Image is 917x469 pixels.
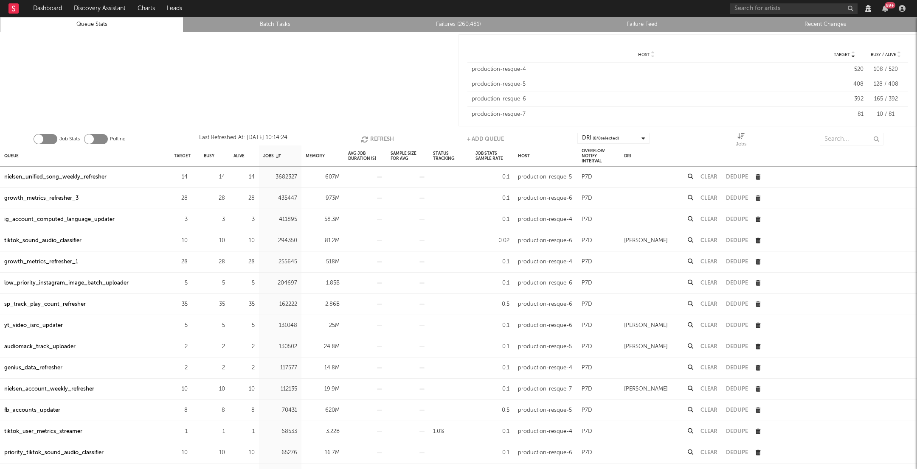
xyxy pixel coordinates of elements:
[624,384,668,394] div: [PERSON_NAME]
[263,384,297,394] div: 112135
[582,257,592,267] div: P7D
[624,147,631,165] div: DRI
[306,448,340,458] div: 16.7M
[475,448,509,458] div: 0.1
[5,20,179,30] a: Queue Stats
[467,133,504,145] button: + Add Queue
[371,20,546,30] a: Failures (260,481)
[233,448,255,458] div: 10
[582,278,592,288] div: P7D
[174,427,188,437] div: 1
[518,236,572,246] div: production-resque-6
[174,448,188,458] div: 10
[726,259,748,265] button: Dedupe
[174,384,188,394] div: 10
[518,448,572,458] div: production-resque-6
[263,257,297,267] div: 255645
[59,134,80,144] label: Job Stats
[233,363,255,373] div: 2
[199,133,287,145] div: Last Refreshed At: [DATE] 10:14:24
[730,3,858,14] input: Search for artists
[174,342,188,352] div: 2
[4,405,60,416] a: fb_accounts_updater
[263,278,297,288] div: 204697
[475,236,509,246] div: 0.02
[726,174,748,180] button: Dedupe
[582,236,592,246] div: P7D
[868,95,904,103] div: 165 / 392
[233,215,255,225] div: 3
[726,386,748,392] button: Dedupe
[4,215,115,225] a: ig_account_computed_language_updater
[306,193,340,204] div: 973M
[306,405,340,416] div: 620M
[174,215,188,225] div: 3
[110,134,126,144] label: Polling
[472,110,821,119] div: production-resque-7
[348,147,382,165] div: Avg Job Duration (s)
[820,133,883,145] input: Search...
[204,257,225,267] div: 28
[174,278,188,288] div: 5
[825,110,864,119] div: 81
[188,20,362,30] a: Batch Tasks
[204,427,225,437] div: 1
[174,405,188,416] div: 8
[868,80,904,89] div: 128 / 408
[624,236,668,246] div: [PERSON_NAME]
[4,342,76,352] div: audiomack_track_uploader
[882,5,888,12] button: 99+
[233,193,255,204] div: 28
[624,321,668,331] div: [PERSON_NAME]
[263,299,297,310] div: 162222
[204,193,225,204] div: 28
[174,321,188,331] div: 5
[885,2,895,8] div: 99 +
[233,342,255,352] div: 2
[4,363,62,373] a: genius_data_refresher
[306,384,340,394] div: 19.9M
[263,427,297,437] div: 68533
[4,448,104,458] a: priority_tiktok_sound_audio_classifier
[174,257,188,267] div: 28
[726,280,748,286] button: Dedupe
[518,321,572,331] div: production-resque-6
[4,193,79,204] a: growth_metrics_refresher_3
[834,52,850,57] span: Target
[475,405,509,416] div: 0.5
[518,384,572,394] div: production-resque-7
[518,257,572,267] div: production-resque-4
[700,259,717,265] button: Clear
[475,363,509,373] div: 0.1
[582,427,592,437] div: P7D
[475,257,509,267] div: 0.1
[518,215,572,225] div: production-resque-4
[174,172,188,182] div: 14
[306,299,340,310] div: 2.86B
[233,384,255,394] div: 10
[233,147,245,165] div: Alive
[582,172,592,182] div: P7D
[306,321,340,331] div: 25M
[263,215,297,225] div: 411895
[726,408,748,413] button: Dedupe
[233,236,255,246] div: 10
[4,299,86,310] a: sp_track_play_count_refresher
[726,301,748,307] button: Dedupe
[204,448,225,458] div: 10
[4,257,78,267] a: growth_metrics_refresher_1
[4,278,129,288] a: low_priority_instagram_image_batch_uploader
[4,172,107,182] a: nielsen_unified_song_weekly_refresher
[4,384,94,394] a: nielsen_account_weekly_refresher
[700,280,717,286] button: Clear
[4,427,82,437] a: tiktok_user_metrics_streamer
[204,384,225,394] div: 10
[475,278,509,288] div: 0.1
